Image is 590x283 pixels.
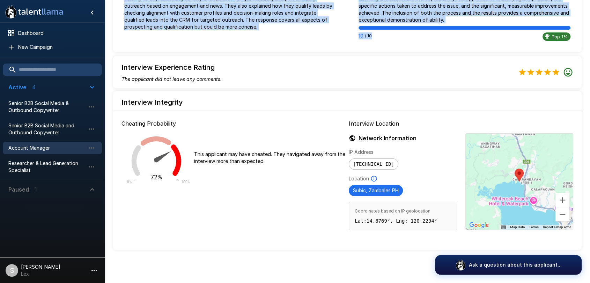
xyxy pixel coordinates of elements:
[355,217,451,224] p: Lat: 14.8769 °, Lng: 120.2294 °
[549,34,570,39] span: Top 1%
[543,225,571,229] a: Report a map error
[555,207,569,221] button: Zoom out
[151,173,162,181] text: 72%
[181,180,190,184] text: 100%
[349,161,398,167] span: [TECHNICAL_ID]
[349,119,573,128] p: Interview Location
[355,208,451,215] span: Coordinates based on IP geolocation
[435,255,582,275] button: Ask a question about this applicant...
[121,119,346,128] p: Cheating Probability
[467,221,491,230] img: Google
[349,175,369,182] p: Location
[529,225,539,229] a: Terms (opens in new tab)
[349,187,403,193] span: Subic, Zambales PH
[455,259,466,270] img: logo_glasses@2x.png
[349,149,457,156] p: IP Address
[359,32,363,39] p: 10
[370,175,377,182] svg: Based on IP Address and not guaranteed to be accurate
[501,225,506,230] button: Keyboard shortcuts
[365,32,372,39] span: / 10
[127,180,132,184] text: 0%
[194,151,346,165] p: This applicant may have cheated. They navigated away from the interview more than expected.
[121,76,222,82] i: The applicant did not leave any comments.
[121,62,222,73] h6: Interview Experience Rating
[467,221,491,230] a: Open this area in Google Maps (opens a new window)
[349,133,457,143] h6: Network Information
[510,225,525,230] button: Map Data
[113,97,582,108] h6: Interview Integrity
[469,261,562,268] p: Ask a question about this applicant...
[555,193,569,207] button: Zoom in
